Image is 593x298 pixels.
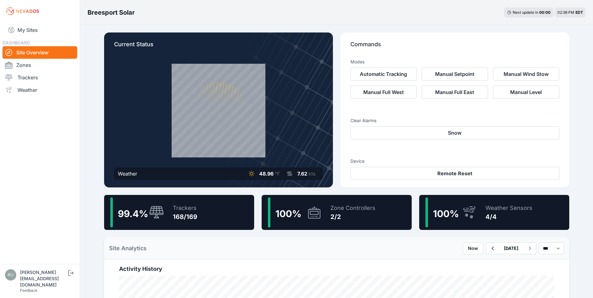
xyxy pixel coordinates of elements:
[173,204,197,212] div: Trackers
[297,171,307,177] span: 7.62
[3,71,77,84] a: Trackers
[350,40,559,54] p: Commands
[330,212,375,221] div: 2/2
[419,195,569,230] a: 100%Weather Sensors4/4
[309,171,315,177] span: kts
[3,40,30,45] span: DASHBOARD
[493,86,559,99] button: Manual Level
[422,86,488,99] button: Manual Full East
[109,244,147,253] h2: Site Analytics
[3,22,77,37] a: My Sites
[275,208,301,219] span: 100 %
[539,10,550,15] div: 00 : 00
[330,204,375,212] div: Zone Controllers
[485,212,532,221] div: 4/4
[173,212,197,221] div: 168/169
[350,59,364,65] h3: Modes
[104,195,254,230] a: 99.4%Trackers168/169
[118,170,137,177] div: Weather
[20,269,67,288] div: [PERSON_NAME][EMAIL_ADDRESS][DOMAIN_NAME]
[3,84,77,96] a: Weather
[557,10,574,15] span: 02:36 PM
[463,242,483,254] button: Now
[118,208,148,219] span: 99.4 %
[499,243,523,254] button: [DATE]
[513,10,538,15] span: Next update in
[575,10,583,15] span: EDT
[5,6,40,16] img: Nevados
[88,8,135,17] h3: Breesport Solar
[20,288,38,293] a: Feedback
[119,265,554,273] h2: Activity History
[350,126,559,139] button: Snow
[275,171,280,177] span: °F
[3,59,77,71] a: Zones
[422,67,488,81] button: Manual Setpoint
[3,46,77,59] a: Site Overview
[350,86,417,99] button: Manual Full West
[350,167,559,180] button: Remote Reset
[88,4,135,21] nav: Breadcrumb
[485,204,532,212] div: Weather Sensors
[433,208,459,219] span: 100 %
[350,67,417,81] button: Automatic Tracking
[262,195,412,230] a: 100%Zone Controllers2/2
[114,40,323,54] p: Current Status
[493,67,559,81] button: Manual Wind Stow
[5,269,16,281] img: russell@nevados.solar
[259,171,274,177] span: 48.96
[350,117,559,124] h3: Clear Alarms
[350,158,559,164] h3: Device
